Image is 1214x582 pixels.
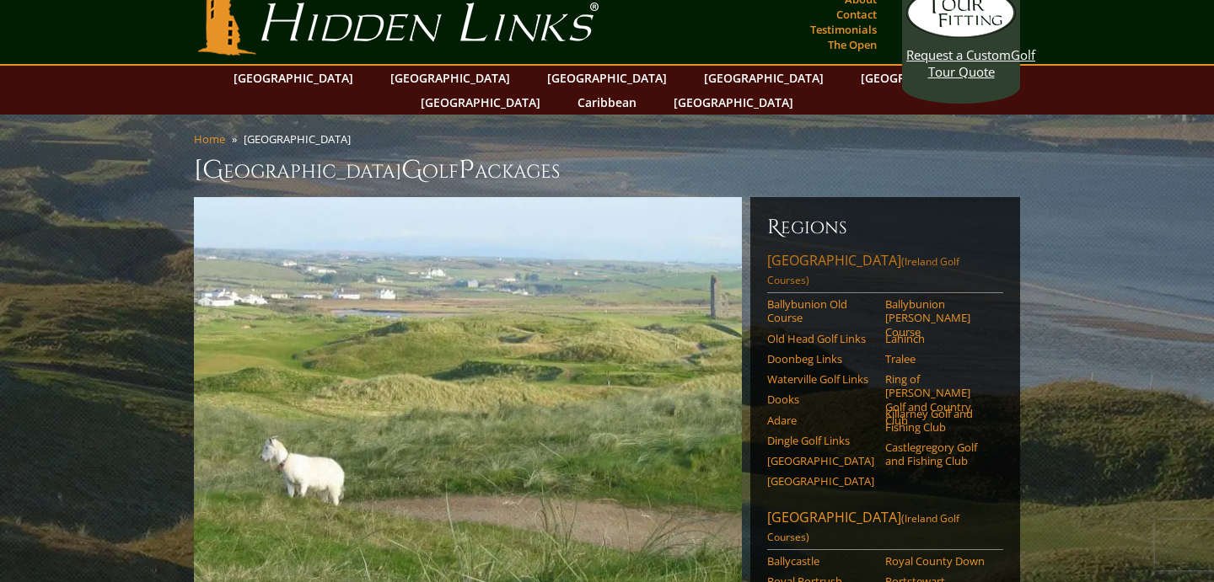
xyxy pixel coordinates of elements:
a: [GEOGRAPHIC_DATA] [539,66,675,90]
a: Waterville Golf Links [767,372,874,386]
a: [GEOGRAPHIC_DATA] [382,66,518,90]
span: P [459,153,475,187]
a: Castlegregory Golf and Fishing Club [885,441,992,468]
a: Royal County Down [885,554,992,568]
span: (Ireland Golf Courses) [767,511,959,544]
a: Dooks [767,392,874,406]
a: Home [194,131,225,147]
a: [GEOGRAPHIC_DATA] [696,66,832,90]
a: Tralee [885,352,992,366]
a: [GEOGRAPHIC_DATA] [767,454,874,467]
a: Dingle Golf Links [767,434,874,447]
a: The Open [824,33,881,56]
h6: Regions [767,214,1003,241]
a: [GEOGRAPHIC_DATA] [767,474,874,488]
span: G [401,153,422,187]
a: Ballybunion Old Course [767,297,874,325]
a: [GEOGRAPHIC_DATA](Ireland Golf Courses) [767,251,1003,293]
li: [GEOGRAPHIC_DATA] [244,131,357,147]
h1: [GEOGRAPHIC_DATA] olf ackages [194,153,1020,187]
a: [GEOGRAPHIC_DATA] [225,66,362,90]
a: Ring of [PERSON_NAME] Golf and Country Club [885,372,992,427]
a: Killarney Golf and Fishing Club [885,407,992,435]
a: [GEOGRAPHIC_DATA](Ireland Golf Courses) [767,508,1003,550]
a: Contact [832,3,881,26]
a: Old Head Golf Links [767,332,874,345]
a: Ballybunion [PERSON_NAME] Course [885,297,992,339]
a: [GEOGRAPHIC_DATA] [665,90,802,115]
a: [GEOGRAPHIC_DATA] [852,66,989,90]
a: Ballycastle [767,554,874,568]
a: Testimonials [806,18,881,41]
a: Adare [767,414,874,427]
a: Caribbean [569,90,645,115]
a: Doonbeg Links [767,352,874,366]
a: [GEOGRAPHIC_DATA] [412,90,549,115]
a: Lahinch [885,332,992,345]
span: Request a Custom [906,46,1011,63]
